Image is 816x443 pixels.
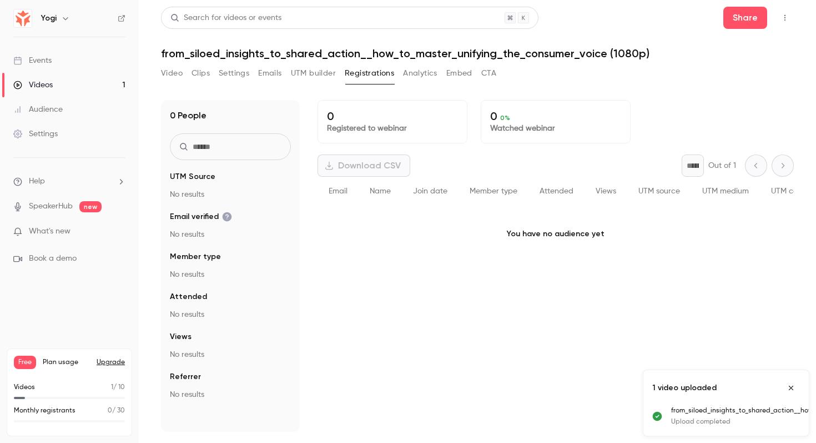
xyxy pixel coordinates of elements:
span: Referrer [170,371,201,382]
span: UTM medium [702,187,749,195]
h6: Yogi [41,13,57,24]
p: No results [170,309,291,320]
span: Email verified [170,211,232,222]
span: Free [14,356,36,369]
h1: from_siloed_insights_to_shared_action__how_to_master_unifying_the_consumer_voice (1080p) [161,47,794,60]
button: Emails [258,64,281,82]
button: CTA [481,64,496,82]
div: Events [13,55,52,66]
span: 1 [111,384,113,391]
span: Views [170,331,192,342]
span: What's new [29,226,70,237]
span: UTM Source [170,171,215,182]
div: Videos [13,79,53,91]
span: Name [370,187,391,195]
p: You have no audience yet [318,206,794,262]
span: Member type [170,251,221,262]
p: No results [170,349,291,360]
h1: 0 People [170,109,206,122]
button: Embed [446,64,472,82]
iframe: Noticeable Trigger [112,227,125,237]
div: Settings [13,128,58,140]
button: Video [161,64,183,82]
img: Yogi [14,9,32,27]
span: Plan usage [43,358,90,367]
button: Upgrade [97,358,125,367]
p: 0 [327,109,458,123]
p: No results [170,229,291,240]
span: Email [329,187,347,195]
span: 0 [108,407,112,414]
p: 1 video uploaded [652,382,717,394]
p: Videos [14,382,35,392]
p: Watched webinar [490,123,621,134]
p: No results [170,189,291,200]
p: Monthly registrants [14,406,75,416]
span: new [79,201,102,212]
a: SpeakerHub [29,201,73,212]
button: Share [723,7,767,29]
li: help-dropdown-opener [13,176,125,187]
ul: Uploads list [643,406,809,436]
button: Registrations [345,64,394,82]
section: facet-groups [170,171,291,400]
div: Search for videos or events [170,12,281,24]
p: No results [170,389,291,400]
p: 0 [490,109,621,123]
button: Close uploads list [782,379,800,397]
p: No results [170,269,291,280]
p: Out of 1 [708,160,736,171]
span: 0 % [500,114,510,122]
span: Member type [470,187,517,195]
span: UTM source [638,187,680,195]
span: Help [29,176,45,187]
span: Attended [540,187,573,195]
button: Top Bar Actions [776,9,794,27]
span: Views [596,187,616,195]
p: Registered to webinar [327,123,458,134]
span: Book a demo [29,253,77,265]
span: Join date [413,187,447,195]
p: / 10 [111,382,125,392]
button: UTM builder [291,64,336,82]
p: / 30 [108,406,125,416]
span: Attended [170,291,207,302]
button: Settings [219,64,249,82]
button: Analytics [403,64,437,82]
button: Clips [192,64,210,82]
div: Audience [13,104,63,115]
